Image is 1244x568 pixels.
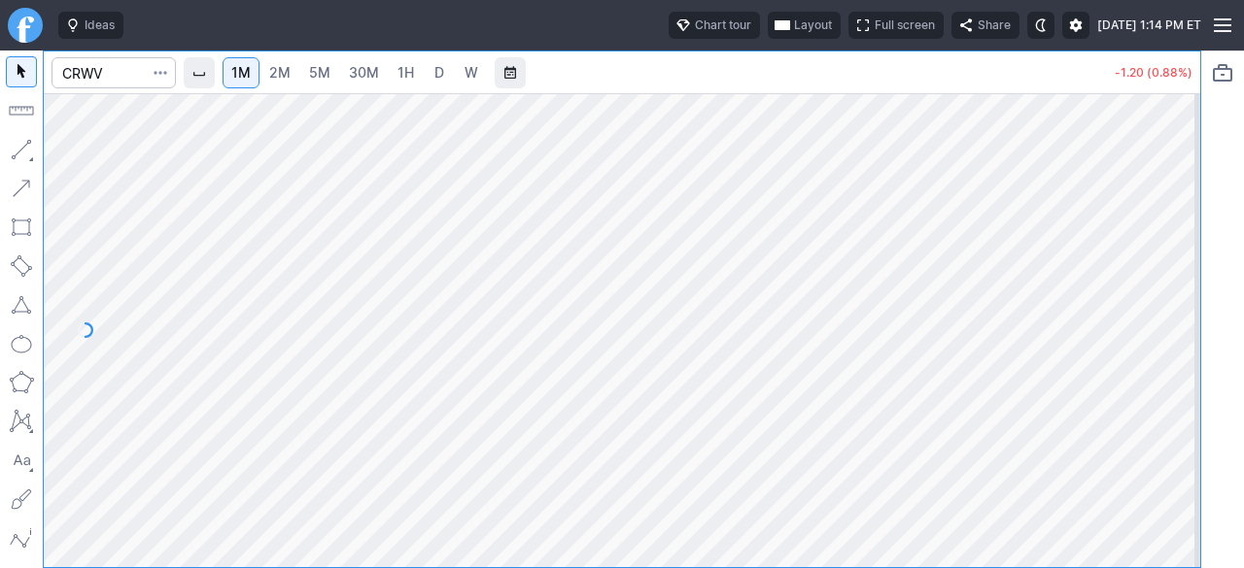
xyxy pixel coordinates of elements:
button: Polygon [6,367,37,398]
span: 2M [269,64,291,81]
span: D [434,64,444,81]
a: 2M [260,57,299,88]
button: Ellipse [6,328,37,359]
button: Chart tour [669,12,760,39]
button: Settings [1062,12,1089,39]
span: Ideas [85,16,115,35]
a: D [424,57,455,88]
button: Rotated rectangle [6,251,37,282]
button: Triangle [6,289,37,320]
span: 5M [309,64,330,81]
a: W [456,57,487,88]
a: 1M [223,57,259,88]
span: Full screen [875,16,935,35]
button: Line [6,134,37,165]
a: 30M [340,57,388,88]
button: Portfolio watchlist [1207,57,1238,88]
span: 30M [349,64,379,81]
span: W [465,64,478,81]
input: Search [52,57,176,88]
button: Share [951,12,1019,39]
button: Arrow [6,173,37,204]
button: Layout [768,12,841,39]
span: 1M [231,64,251,81]
button: Interval [184,57,215,88]
span: Share [978,16,1011,35]
span: [DATE] 1:14 PM ET [1097,16,1201,35]
button: Full screen [848,12,944,39]
a: 5M [300,57,339,88]
button: Search [147,57,174,88]
button: Toggle dark mode [1027,12,1054,39]
span: 1H [397,64,414,81]
button: Measure [6,95,37,126]
button: Text [6,445,37,476]
span: Layout [794,16,832,35]
a: 1H [389,57,423,88]
button: Elliott waves [6,522,37,553]
button: Brush [6,484,37,515]
a: Finviz.com [8,8,43,43]
button: XABCD [6,406,37,437]
button: Range [495,57,526,88]
p: -1.20 (0.88%) [1115,67,1192,79]
button: Mouse [6,56,37,87]
button: Rectangle [6,212,37,243]
button: Ideas [58,12,123,39]
span: Chart tour [695,16,751,35]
